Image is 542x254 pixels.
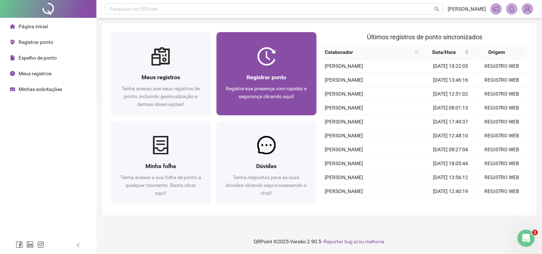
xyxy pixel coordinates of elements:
span: Dúvidas [256,163,277,169]
span: Últimos registros de ponto sincronizados [367,33,483,41]
span: [PERSON_NAME] [325,147,363,152]
span: file [10,55,15,60]
span: left [76,243,81,248]
span: [PERSON_NAME] [448,5,486,13]
span: environment [10,40,15,45]
span: Minha folha [145,163,176,169]
span: Meus registros [19,71,51,76]
span: Registre sua presença com rapidez e segurança clicando aqui! [226,86,307,99]
td: REGISTRO WEB [476,101,528,115]
td: REGISTRO WEB [476,171,528,184]
span: Tenha respostas para as suas dúvidas clicando aqui e acessando o chat! [226,174,307,196]
span: [PERSON_NAME] [325,174,363,180]
span: notification [493,6,499,12]
td: [DATE] 12:51:02 [425,87,476,101]
span: linkedin [26,241,34,248]
span: home [10,24,15,29]
td: [DATE] 07:59:47 [425,198,476,212]
td: [DATE] 17:49:37 [425,115,476,129]
td: [DATE] 12:48:10 [425,129,476,143]
span: Registrar ponto [247,74,286,81]
span: 1 [532,230,538,235]
span: Tenha acesso a sua folha de ponto a qualquer momento. Basta clicar aqui! [120,174,201,196]
span: search [415,50,419,54]
td: REGISTRO WEB [476,115,528,129]
span: facebook [16,241,23,248]
span: clock-circle [10,71,15,76]
td: [DATE] 08:27:04 [425,143,476,157]
th: Origem [472,45,522,59]
td: REGISTRO WEB [476,73,528,87]
span: [PERSON_NAME] [325,63,363,69]
a: DúvidasTenha respostas para as suas dúvidas clicando aqui e acessando o chat! [217,121,317,204]
td: REGISTRO WEB [476,129,528,143]
span: schedule [10,87,15,92]
span: search [413,47,421,57]
span: search [434,6,440,12]
span: [PERSON_NAME] [325,91,363,97]
td: [DATE] 12:40:19 [425,184,476,198]
span: Página inicial [19,24,48,29]
td: [DATE] 18:22:05 [425,59,476,73]
td: [DATE] 18:05:44 [425,157,476,171]
td: REGISTRO WEB [476,87,528,101]
img: 83500 [522,4,533,14]
span: Registrar ponto [19,39,53,45]
th: Data/Hora [422,45,472,59]
span: Minhas solicitações [19,86,62,92]
span: [PERSON_NAME] [325,77,363,83]
span: [PERSON_NAME] [325,105,363,111]
footer: QRPoint © 2025 - 2.90.5 - [96,229,542,254]
span: Tenha acesso aos seus registros de ponto, incluindo geolocalização e demais observações! [121,86,200,107]
span: Colaborador [325,48,412,56]
a: Registrar pontoRegistre sua presença com rapidez e segurança clicando aqui! [217,32,317,115]
td: REGISTRO WEB [476,157,528,171]
span: [PERSON_NAME] [325,133,363,138]
span: instagram [37,241,44,248]
span: Reportar bug e/ou melhoria [324,239,385,244]
span: [PERSON_NAME] [325,119,363,125]
td: REGISTRO WEB [476,59,528,73]
a: Minha folhaTenha acesso a sua folha de ponto a qualquer momento. Basta clicar aqui! [111,121,211,204]
span: Espelho de ponto [19,55,57,61]
td: [DATE] 08:01:13 [425,101,476,115]
iframe: Intercom live chat [518,230,535,247]
td: [DATE] 13:56:12 [425,171,476,184]
span: Versão [290,239,306,244]
td: [DATE] 13:46:16 [425,73,476,87]
td: REGISTRO WEB [476,143,528,157]
span: bell [509,6,515,12]
td: REGISTRO WEB [476,184,528,198]
span: [PERSON_NAME] [325,188,363,194]
span: Data/Hora [425,48,463,56]
a: Meus registrosTenha acesso aos seus registros de ponto, incluindo geolocalização e demais observa... [111,32,211,115]
td: REGISTRO WEB [476,198,528,212]
span: [PERSON_NAME] [325,161,363,166]
span: Meus registros [141,74,180,81]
